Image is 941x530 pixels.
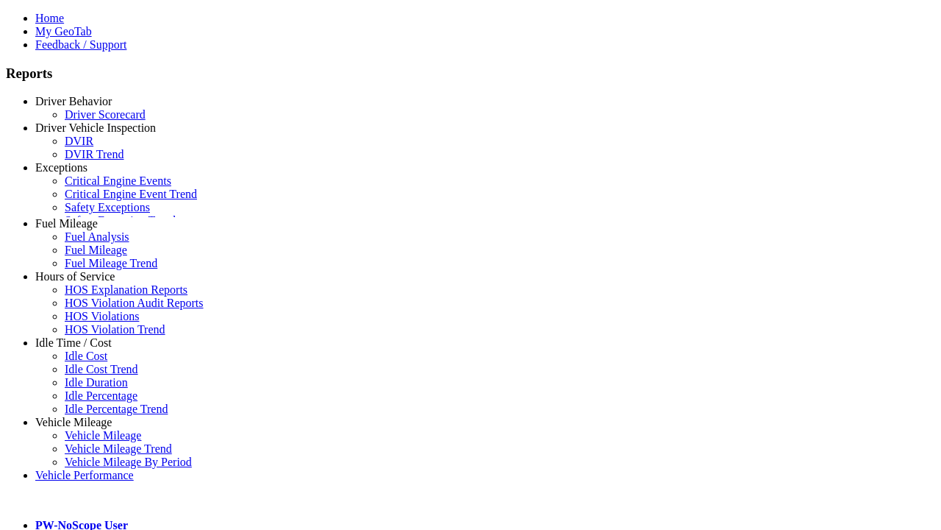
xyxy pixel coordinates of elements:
[35,217,98,230] a: Fuel Mileage
[35,38,126,51] a: Feedback / Support
[65,350,107,362] a: Idle Cost
[35,416,112,428] a: Vehicle Mileage
[65,174,171,187] a: Critical Engine Events
[65,135,93,147] a: DVIR
[35,121,156,134] a: Driver Vehicle Inspection
[65,389,137,402] a: Idle Percentage
[65,297,204,309] a: HOS Violation Audit Reports
[65,429,141,442] a: Vehicle Mileage
[65,188,197,200] a: Critical Engine Event Trend
[65,310,139,322] a: HOS Violations
[35,336,112,349] a: Idle Time / Cost
[65,257,157,269] a: Fuel Mileage Trend
[35,270,115,283] a: Hours of Service
[65,148,124,160] a: DVIR Trend
[65,201,150,213] a: Safety Exceptions
[35,12,64,24] a: Home
[65,456,192,468] a: Vehicle Mileage By Period
[65,442,172,455] a: Vehicle Mileage Trend
[35,95,112,107] a: Driver Behavior
[65,376,128,389] a: Idle Duration
[65,323,165,336] a: HOS Violation Trend
[65,108,146,121] a: Driver Scorecard
[65,230,129,243] a: Fuel Analysis
[35,469,134,481] a: Vehicle Performance
[65,403,168,415] a: Idle Percentage Trend
[35,25,92,38] a: My GeoTab
[65,283,187,296] a: HOS Explanation Reports
[35,161,87,174] a: Exceptions
[65,363,138,375] a: Idle Cost Trend
[65,214,176,227] a: Safety Exception Trend
[6,66,935,82] h3: Reports
[65,244,127,256] a: Fuel Mileage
